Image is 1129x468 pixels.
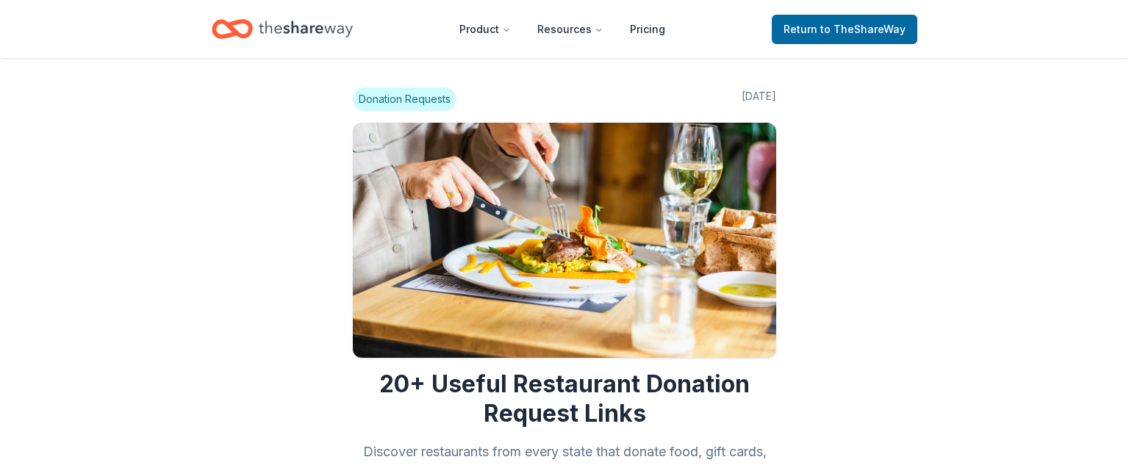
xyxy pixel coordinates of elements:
[526,15,615,44] button: Resources
[772,15,917,44] a: Returnto TheShareWay
[820,23,906,35] span: to TheShareWay
[353,87,456,111] span: Donation Requests
[353,123,776,358] img: Image for 20+ Useful Restaurant Donation Request Links
[784,21,906,38] span: Return
[448,12,677,46] nav: Main
[618,15,677,44] a: Pricing
[742,87,776,111] span: [DATE]
[212,12,353,46] a: Home
[448,15,523,44] button: Product
[353,370,776,428] h1: 20+ Useful Restaurant Donation Request Links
